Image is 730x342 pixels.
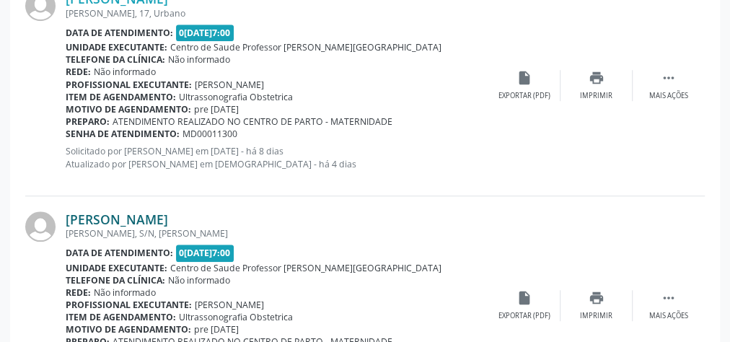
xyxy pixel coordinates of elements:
[176,25,234,41] span: 0[DATE]7:00
[25,211,56,242] img: img
[649,311,688,321] div: Mais ações
[66,128,180,140] b: Senha de atendimento:
[66,7,488,19] div: [PERSON_NAME], 17, Urbano
[66,247,173,259] b: Data de atendimento:
[580,311,612,321] div: Imprimir
[176,245,234,261] span: 0[DATE]7:00
[170,262,441,274] span: Centro de Saude Professor [PERSON_NAME][GEOGRAPHIC_DATA]
[498,311,550,321] div: Exportar (PDF)
[66,227,488,240] div: [PERSON_NAME], S/N, [PERSON_NAME]
[94,286,156,299] span: Não informado
[516,290,532,306] i: insert_drive_file
[195,299,264,311] span: [PERSON_NAME]
[580,91,612,101] div: Imprimir
[66,41,167,53] b: Unidade executante:
[168,53,230,66] span: Não informado
[179,91,293,103] span: Ultrassonografia Obstetrica
[66,53,165,66] b: Telefone da clínica:
[66,323,191,336] b: Motivo de agendamento:
[179,311,293,323] span: Ultrassonografia Obstetrica
[66,286,91,299] b: Rede:
[66,262,167,274] b: Unidade executante:
[182,128,237,140] span: MD00011300
[66,103,191,115] b: Motivo de agendamento:
[661,290,677,306] i: 
[66,27,173,39] b: Data de atendimento:
[194,103,239,115] span: pre [DATE]
[66,274,165,286] b: Telefone da clínica:
[113,115,392,128] span: ATENDIMENTO REALIZADO NO CENTRO DE PARTO - MATERNIDADE
[170,41,441,53] span: Centro de Saude Professor [PERSON_NAME][GEOGRAPHIC_DATA]
[168,274,230,286] span: Não informado
[66,211,168,227] a: [PERSON_NAME]
[649,91,688,101] div: Mais ações
[66,299,192,311] b: Profissional executante:
[66,91,176,103] b: Item de agendamento:
[66,66,91,78] b: Rede:
[66,79,192,91] b: Profissional executante:
[194,323,239,336] span: pre [DATE]
[661,70,677,86] i: 
[66,311,176,323] b: Item de agendamento:
[589,70,604,86] i: print
[589,290,604,306] i: print
[516,70,532,86] i: insert_drive_file
[66,115,110,128] b: Preparo:
[94,66,156,78] span: Não informado
[498,91,550,101] div: Exportar (PDF)
[195,79,264,91] span: [PERSON_NAME]
[66,145,488,170] p: Solicitado por [PERSON_NAME] em [DATE] - há 8 dias Atualizado por [PERSON_NAME] em [DEMOGRAPHIC_D...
